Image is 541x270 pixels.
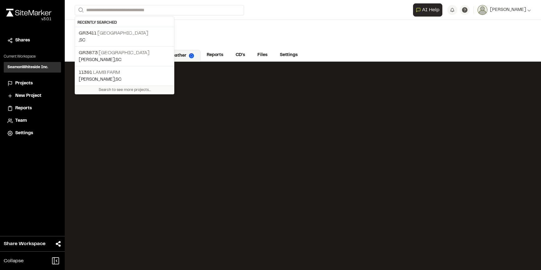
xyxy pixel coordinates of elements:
[4,54,61,59] p: Current Workspace
[79,37,170,44] p: , SC
[79,49,170,57] p: [GEOGRAPHIC_DATA]
[75,5,86,15] button: Search
[477,5,531,15] button: [PERSON_NAME]
[79,76,170,83] p: [PERSON_NAME] , SC
[7,64,48,70] h3: SeamonWhiteside Inc.
[4,240,45,248] span: Share Workspace
[75,27,174,46] a: GR3411 [GEOGRAPHIC_DATA],SC
[6,9,51,17] img: rebrand.png
[4,257,24,265] span: Collapse
[75,86,174,94] div: Search to see more projects...
[7,92,57,99] a: New Project
[79,57,170,64] p: [PERSON_NAME] , SC
[422,6,440,14] span: AI Help
[189,53,194,58] img: precipai.png
[15,130,33,137] span: Settings
[413,3,442,17] button: Open AI Assistant
[15,92,41,99] span: New Project
[490,7,526,13] span: [PERSON_NAME]
[7,105,57,112] a: Reports
[251,49,274,61] a: Files
[15,117,27,124] span: Team
[6,17,51,22] div: Oh geez...please don't...
[15,80,33,87] span: Projects
[79,69,170,76] p: Lamb Farm
[229,49,251,61] a: CD's
[15,37,30,44] span: Shares
[7,117,57,124] a: Team
[15,105,32,112] span: Reports
[413,3,445,17] div: Open AI Assistant
[79,51,98,55] span: Gr3873
[75,19,174,27] div: Recently Searched
[79,70,92,75] span: 11391
[7,80,57,87] a: Projects
[477,5,487,15] img: User
[274,49,304,61] a: Settings
[7,130,57,137] a: Settings
[161,50,200,62] a: Weather
[7,37,57,44] a: Shares
[79,31,96,36] span: GR3411
[75,46,174,66] a: Gr3873 [GEOGRAPHIC_DATA][PERSON_NAME],SC
[79,30,170,37] p: [GEOGRAPHIC_DATA]
[200,49,229,61] a: Reports
[75,66,174,86] a: 11391 Lamb Farm[PERSON_NAME],SC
